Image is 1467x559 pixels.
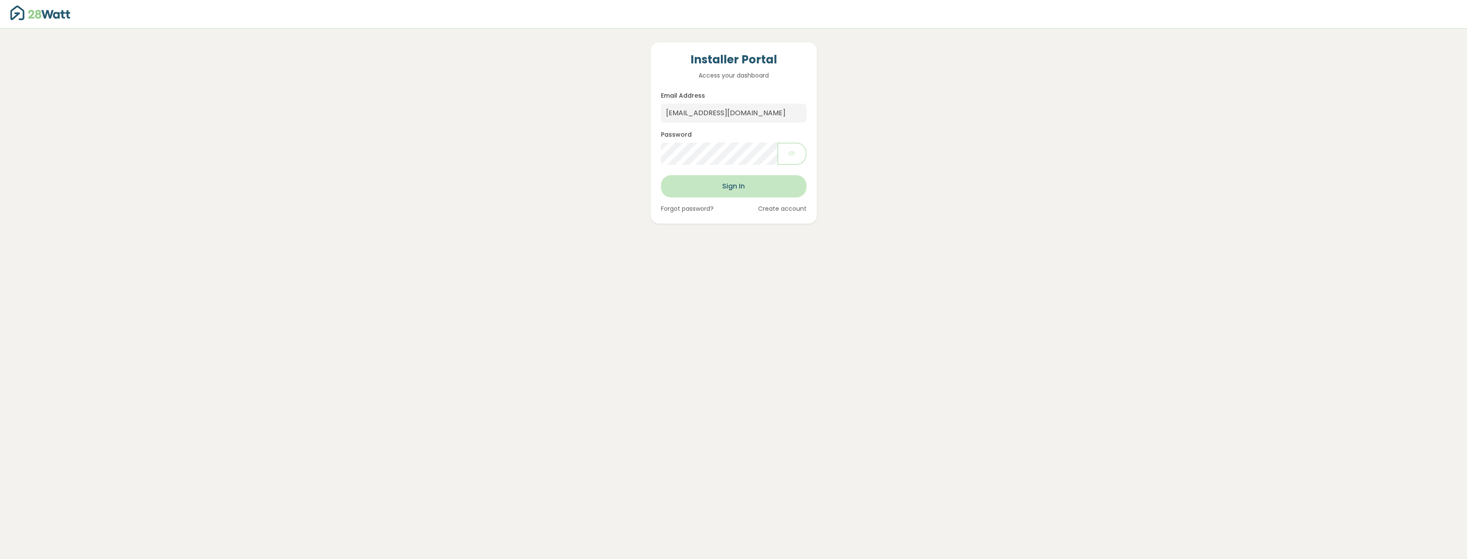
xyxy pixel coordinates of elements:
[661,53,807,67] h4: Installer Portal
[758,204,807,213] a: Create account
[777,143,807,165] button: Show password
[661,130,692,139] label: Password
[661,175,807,197] button: Sign In
[661,91,705,100] label: Email Address
[661,104,807,123] input: Enter your email
[10,6,70,20] img: 28Watt
[661,71,807,80] p: Access your dashboard
[661,204,714,213] a: Forgot password?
